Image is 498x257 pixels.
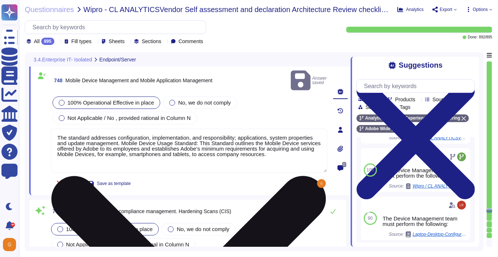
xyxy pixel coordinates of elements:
span: Options [473,7,488,12]
div: The Device Management team must perform the following: [383,216,467,227]
span: 100 [367,168,374,172]
span: Fill types [72,39,92,44]
button: Analytics [397,7,424,12]
span: Not Applicable / No , provided rational in Column N [67,115,191,121]
div: 895 [41,38,54,45]
button: user [1,237,21,253]
span: 0 [342,162,346,167]
span: Answer saved [291,69,327,92]
textarea: The standard addresses configuration, implementation, and responsibility; applications, system pr... [51,129,327,173]
img: user [317,179,326,188]
span: Endpoint/Server [99,57,136,62]
span: Laptop-Desktop-Configuration-Standard.pdf [413,232,467,237]
span: Questionnaires [25,6,74,13]
span: Analytics [406,7,424,12]
span: No, we do not comply [178,99,231,106]
img: user [3,238,16,251]
span: 3.4.Enterprise IT- Isolated [34,57,92,62]
span: 748 [51,78,62,83]
img: user [457,201,466,209]
span: 749 [50,209,61,214]
input: Search by keywords [360,80,474,92]
span: 892 / 895 [479,35,492,39]
span: Export [440,7,452,12]
span: Comments [178,39,203,44]
span: Wipro - CL ANALYTICSVendor Self assessment and declaration Architecture Review checklist ver 1.7.... [84,6,391,13]
div: 9+ [11,223,15,227]
span: Mobile Device Management and Mobile Application Management [65,78,212,83]
input: Search by keywords [29,21,206,34]
span: All [34,39,40,44]
span: Sheets [109,39,125,44]
span: Done: [468,35,478,39]
span: 90 [368,216,372,220]
span: Sections [142,39,161,44]
span: 100% Operational Effective in place [67,99,154,106]
span: Source: [389,231,467,237]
